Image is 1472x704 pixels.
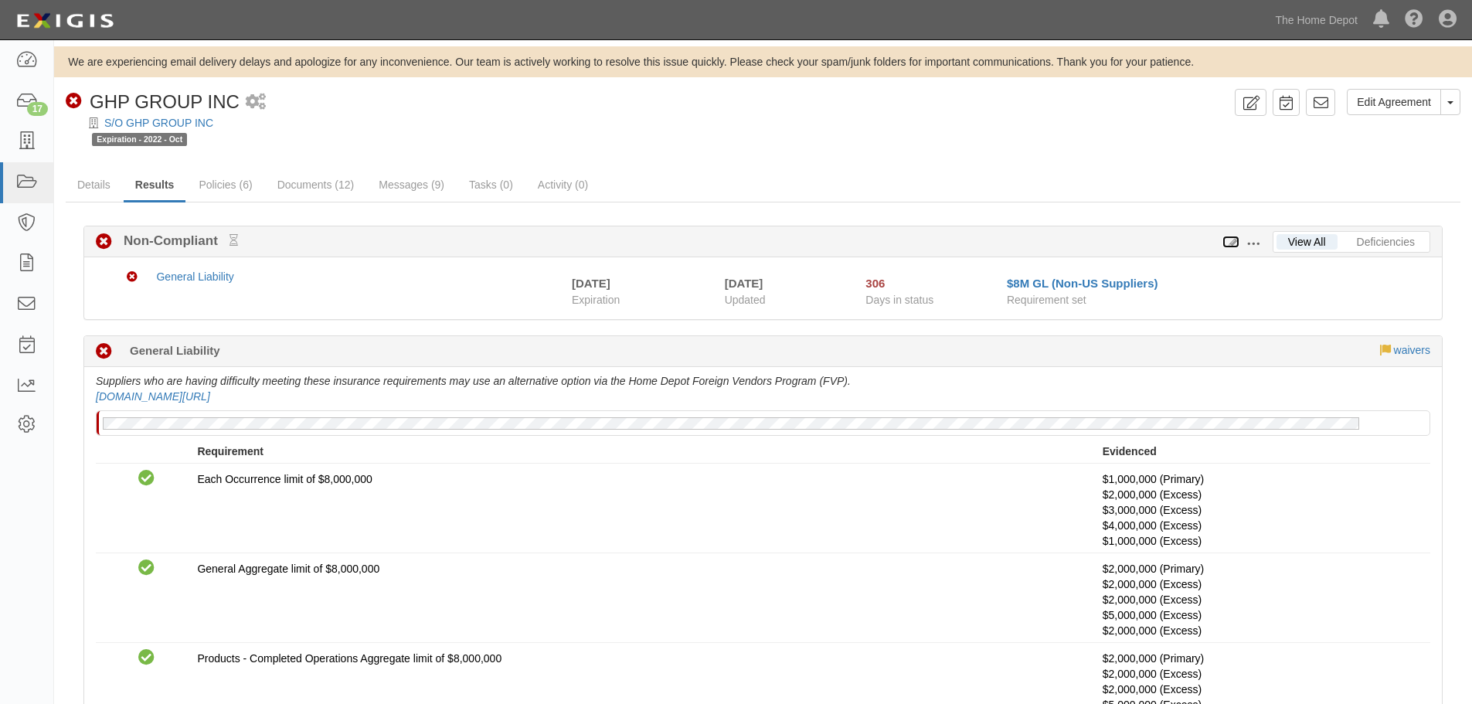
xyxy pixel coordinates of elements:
i: 2 scheduled workflows [246,94,266,111]
a: Policies (6) [187,169,263,200]
a: Documents (12) [266,169,366,200]
span: Policy #7094304719 Insurer: Columbia Casualty Company [1103,683,1202,695]
a: $8M GL (Non-US Suppliers) [1007,277,1158,290]
i: Non-Compliant [127,272,138,283]
i: Non-Compliant 329 days (since 10/01/2024) [96,344,112,360]
span: GHP GROUP INC [90,91,240,112]
a: Details [66,169,122,200]
strong: Evidenced [1103,445,1157,457]
span: Requirement set [1007,294,1086,306]
div: [DATE] [725,275,843,291]
a: Deficiencies [1345,234,1426,250]
span: Policy #7094304719 Insurer: Columbia Casualty Company [1103,593,1202,606]
a: Results [124,169,186,202]
b: General Liability [130,342,220,359]
span: Policy #XSF249248 Insurer: Great Amer Risk Sol Surplus Lines Ins Co [1103,488,1202,501]
span: Policy #XC8EX00615241 Insurer: National Fire Insurance Co of Hartford [1103,519,1202,532]
i: Compliant [138,560,155,576]
a: Edit Agreement [1347,89,1441,115]
a: The Home Depot [1267,5,1365,36]
p: $1,000,000 (Primary) [1103,471,1419,549]
span: Expiration - 2022 - Oct [92,133,187,146]
a: General Liability [156,270,233,283]
img: logo-5460c22ac91f19d4615b14bd174203de0afe785f0fc80cf4dbbc73dc1793850b.png [12,7,118,35]
p: $2,000,000 (Primary) [1103,561,1419,638]
span: Days in status [865,294,933,306]
strong: Requirement [197,445,263,457]
span: General Aggregate limit of $8,000,000 [197,563,379,575]
i: Compliant [138,650,155,666]
span: Policy #XSF249248 Insurer: Great Amer Risk Sol Surplus Lines Ins Co [1103,578,1202,590]
div: [DATE] [572,275,610,291]
a: Messages (9) [367,169,456,200]
span: Each Occurrence limit of $8,000,000 [197,473,372,485]
b: Non-Compliant [112,232,238,250]
div: GHP GROUP INC [66,89,240,115]
a: S/O GHP GROUP INC [104,117,213,129]
span: Products - Completed Operations Aggregate limit of $8,000,000 [197,652,501,665]
a: Activity (0) [526,169,600,200]
span: Updated [725,294,766,306]
i: Non-Compliant [66,94,82,110]
span: Policy #XSF249248 Insurer: Great Amer Risk Sol Surplus Lines Ins Co [1103,668,1202,680]
small: Pending Review [229,234,238,247]
i: Non-Compliant [96,234,112,250]
a: View All [1277,234,1338,250]
a: waivers [1394,344,1430,356]
span: Policy #72CPGCK9652 Insurer: [1103,624,1202,637]
a: Tasks (0) [457,169,525,200]
div: Since 10/24/2024 [865,275,995,291]
i: Help Center - Complianz [1405,11,1423,29]
span: Policy #XC8EX00615241 Insurer: National Fire Insurance Co of Hartford [1103,609,1202,621]
span: Expiration [572,292,713,308]
i: Suppliers who are having difficulty meeting these insurance requirements may use an alternative o... [96,375,851,387]
i: Compliant [138,471,155,487]
div: 17 [27,102,48,116]
a: [DOMAIN_NAME][URL] [96,390,210,403]
a: Edit Results [1222,236,1239,248]
span: Policy #72CPGCK9652 Insurer: [1103,535,1202,547]
span: Policy #7094304719 Insurer: Columbia Casualty Company [1103,504,1202,516]
div: We are experiencing email delivery delays and apologize for any inconvenience. Our team is active... [54,54,1472,70]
